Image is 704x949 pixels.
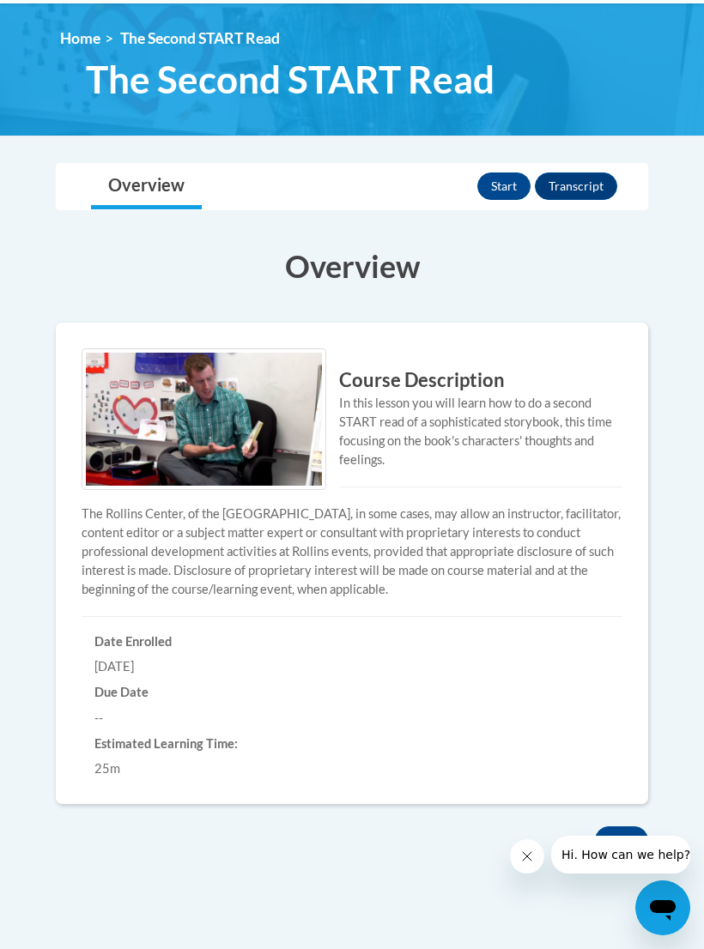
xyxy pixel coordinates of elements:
button: Back [595,826,648,854]
div: In this lesson you will learn how to do a second START read of a sophisticated storybook, this ti... [82,394,622,469]
a: Overview [91,164,202,209]
iframe: Message from company [551,836,690,873]
h6: Due Date [94,685,610,700]
a: Home [60,29,100,47]
button: Start [477,172,531,200]
div: -- [94,709,610,728]
iframe: Close message [510,839,544,873]
div: 25m [94,759,610,778]
div: [DATE] [94,657,610,676]
h3: Overview [56,245,648,287]
h3: Course Description [82,367,622,394]
button: Transcript [535,172,617,200]
iframe: Button to launch messaging window [635,880,690,935]
h6: Estimated Learning Time: [94,736,610,752]
h6: Date Enrolled [94,634,610,650]
span: The Second START Read [120,29,280,47]
span: The Second START Read [86,57,495,102]
p: The Rollins Center, of the [GEOGRAPHIC_DATA], in some cases, may allow an instructor, facilitator... [82,505,622,599]
img: Course logo image [82,348,326,490]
